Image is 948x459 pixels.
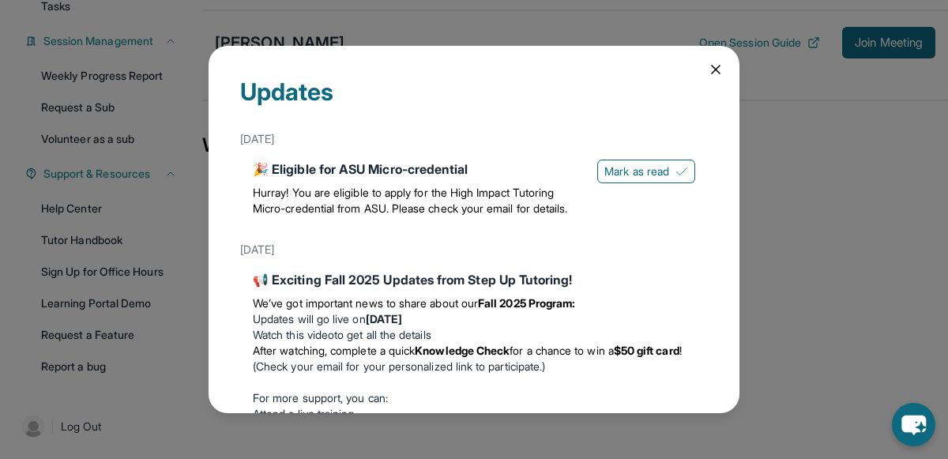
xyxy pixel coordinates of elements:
a: Attend a live training [253,407,355,420]
div: 📢 Exciting Fall 2025 Updates from Step Up Tutoring! [253,270,695,289]
div: [DATE] [240,125,708,153]
a: Watch this video [253,328,334,341]
button: chat-button [892,403,935,446]
strong: Knowledge Check [415,344,510,357]
div: [DATE] [240,235,708,264]
div: Updates [240,77,708,125]
li: (Check your email for your personalized link to participate.) [253,343,695,374]
span: for a chance to win a [510,344,613,357]
strong: [DATE] [366,312,402,325]
span: ! [679,344,682,357]
span: After watching, complete a quick [253,344,415,357]
strong: Fall 2025 Program: [478,296,575,310]
div: 🎉 Eligible for ASU Micro-credential [253,160,585,179]
p: For more support, you can: [253,390,695,406]
span: Mark as read [604,164,669,179]
li: to get all the details [253,327,695,343]
span: We’ve got important news to share about our [253,296,478,310]
img: Mark as read [675,165,688,178]
button: Mark as read [597,160,695,183]
strong: $50 gift card [614,344,679,357]
li: Updates will go live on [253,311,695,327]
span: Hurray! You are eligible to apply for the High Impact Tutoring Micro-credential from ASU. Please ... [253,186,567,215]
